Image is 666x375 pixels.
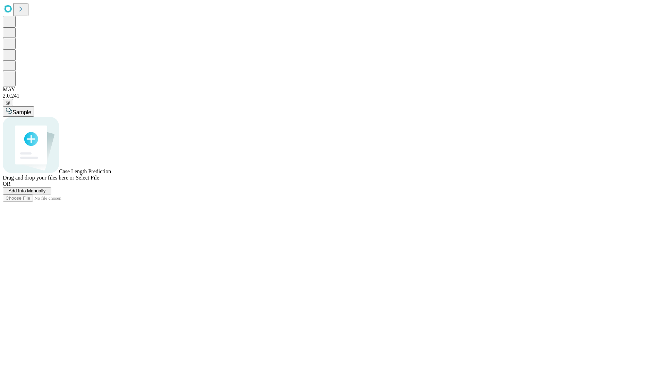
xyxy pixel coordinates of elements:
span: Case Length Prediction [59,168,111,174]
div: 2.0.241 [3,93,663,99]
span: Select File [76,175,99,181]
button: Add Info Manually [3,187,51,194]
span: @ [6,100,10,105]
span: OR [3,181,10,187]
button: Sample [3,106,34,117]
span: Drag and drop your files here or [3,175,74,181]
span: Add Info Manually [9,188,46,193]
button: @ [3,99,13,106]
div: MAY [3,86,663,93]
span: Sample [12,109,31,115]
